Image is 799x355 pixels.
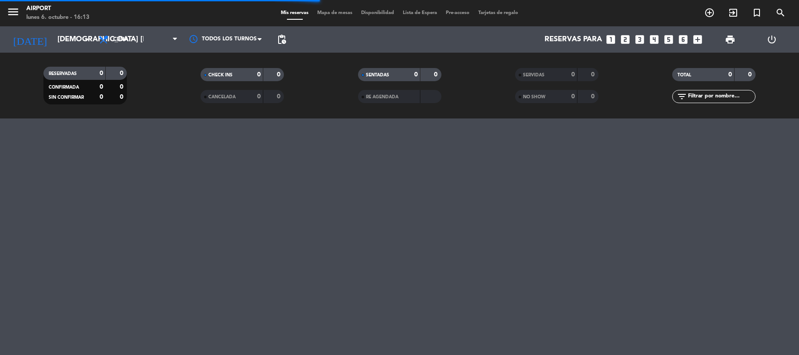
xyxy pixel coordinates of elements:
[120,70,125,76] strong: 0
[545,36,602,44] span: Reservas para
[26,4,90,13] div: Airport
[677,91,687,102] i: filter_list
[751,26,792,53] div: LOG OUT
[357,11,398,15] span: Disponibilidad
[725,34,735,45] span: print
[120,84,125,90] strong: 0
[208,73,233,77] span: CHECK INS
[677,73,691,77] span: TOTAL
[704,7,715,18] i: add_circle_outline
[571,72,575,78] strong: 0
[591,93,596,100] strong: 0
[7,5,20,22] button: menu
[100,70,103,76] strong: 0
[605,34,616,45] i: looks_one
[752,7,762,18] i: turned_in_not
[82,34,92,45] i: arrow_drop_down
[100,84,103,90] strong: 0
[748,72,753,78] strong: 0
[49,95,84,100] span: SIN CONFIRMAR
[49,85,79,90] span: CONFIRMADA
[49,72,77,76] span: RESERVADAS
[677,34,689,45] i: looks_6
[7,30,53,49] i: [DATE]
[649,34,660,45] i: looks_4
[620,34,631,45] i: looks_two
[276,11,313,15] span: Mis reservas
[257,72,261,78] strong: 0
[728,7,738,18] i: exit_to_app
[767,34,777,45] i: power_settings_new
[113,36,129,43] span: Cena
[474,11,523,15] span: Tarjetas de regalo
[120,94,125,100] strong: 0
[208,95,236,99] span: CANCELADA
[775,7,786,18] i: search
[663,34,674,45] i: looks_5
[571,93,575,100] strong: 0
[257,93,261,100] strong: 0
[277,72,282,78] strong: 0
[414,72,418,78] strong: 0
[434,72,439,78] strong: 0
[591,72,596,78] strong: 0
[441,11,474,15] span: Pre-acceso
[398,11,441,15] span: Lista de Espera
[100,94,103,100] strong: 0
[277,93,282,100] strong: 0
[7,5,20,18] i: menu
[687,92,755,101] input: Filtrar por nombre...
[523,95,545,99] span: NO SHOW
[728,72,732,78] strong: 0
[634,34,645,45] i: looks_3
[276,34,287,45] span: pending_actions
[26,13,90,22] div: lunes 6. octubre - 16:13
[313,11,357,15] span: Mapa de mesas
[366,73,389,77] span: SENTADAS
[523,73,545,77] span: SERVIDAS
[692,34,703,45] i: add_box
[366,95,398,99] span: RE AGENDADA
